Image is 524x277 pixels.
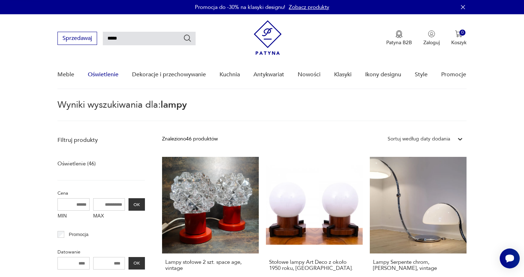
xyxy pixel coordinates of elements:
div: Znaleziono 46 produktów [162,135,218,143]
h3: Stołowe lampy Art Deco z około 1950 roku, [GEOGRAPHIC_DATA]. [269,259,359,271]
a: Oświetlenie (46) [57,159,96,169]
label: MAX [93,211,125,222]
button: Szukaj [183,34,192,42]
p: Filtruj produkty [57,136,145,144]
a: Kuchnia [220,61,240,88]
p: Promocja [69,231,89,238]
div: Sortuj według daty dodania [388,135,450,143]
span: lampy [161,98,187,111]
h3: Lampy stołowe 2 szt. space age, vintage [165,259,256,271]
a: Klasyki [334,61,352,88]
div: 0 [459,30,465,36]
a: Style [415,61,428,88]
p: Zaloguj [423,39,440,46]
img: Ikona medalu [395,30,403,38]
a: Nowości [298,61,321,88]
a: Oświetlenie [88,61,119,88]
p: Wyniki wyszukiwania dla: [57,101,466,121]
p: Patyna B2B [386,39,412,46]
button: Zaloguj [423,30,440,46]
a: Promocje [441,61,466,88]
a: Sprzedawaj [57,36,97,41]
img: Ikonka użytkownika [428,30,435,37]
button: Patyna B2B [386,30,412,46]
button: 0Koszyk [451,30,467,46]
p: Cena [57,189,145,197]
img: Ikona koszyka [455,30,462,37]
button: Sprzedawaj [57,32,97,45]
a: Meble [57,61,74,88]
p: Datowanie [57,248,145,256]
h3: Lampy Serpente chrom, [PERSON_NAME], vintage [373,259,463,271]
img: Patyna - sklep z meblami i dekoracjami vintage [254,20,282,55]
a: Antykwariat [253,61,284,88]
button: OK [129,198,145,211]
iframe: Smartsupp widget button [500,248,520,268]
label: MIN [57,211,90,222]
a: Ikony designu [365,61,401,88]
p: Promocja do -30% na klasyki designu! [195,4,285,11]
p: Koszyk [451,39,467,46]
a: Dekoracje i przechowywanie [132,61,206,88]
a: Ikona medaluPatyna B2B [386,30,412,46]
a: Zobacz produkty [289,4,329,11]
button: OK [129,257,145,270]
